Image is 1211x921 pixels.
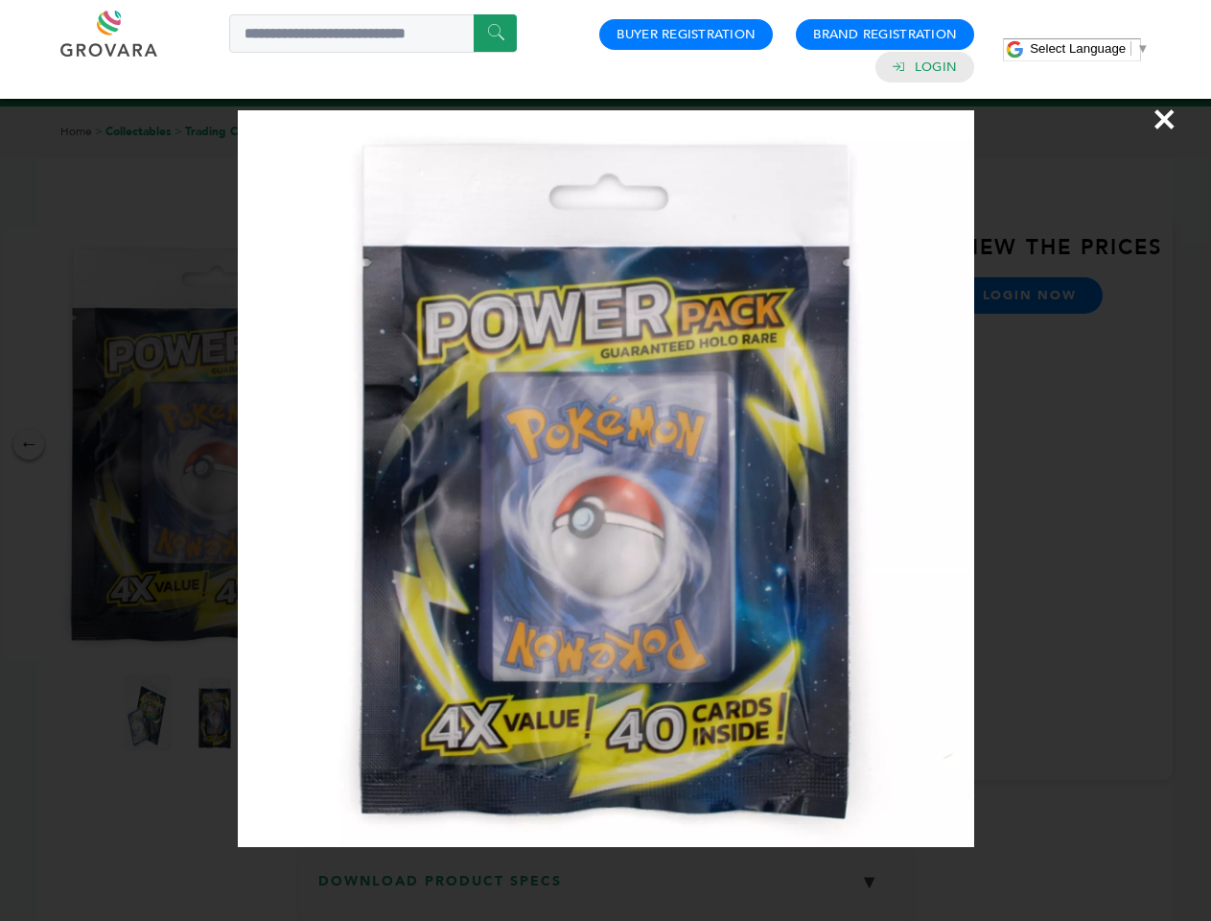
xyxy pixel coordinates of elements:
span: Select Language [1030,41,1126,56]
input: Search a product or brand... [229,14,517,53]
a: Select Language​ [1030,41,1149,56]
span: × [1152,92,1177,146]
a: Login [915,59,957,76]
img: Image Preview [238,110,974,847]
span: ▼ [1136,41,1149,56]
span: ​ [1130,41,1131,56]
a: Buyer Registration [617,26,756,43]
a: Brand Registration [813,26,957,43]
